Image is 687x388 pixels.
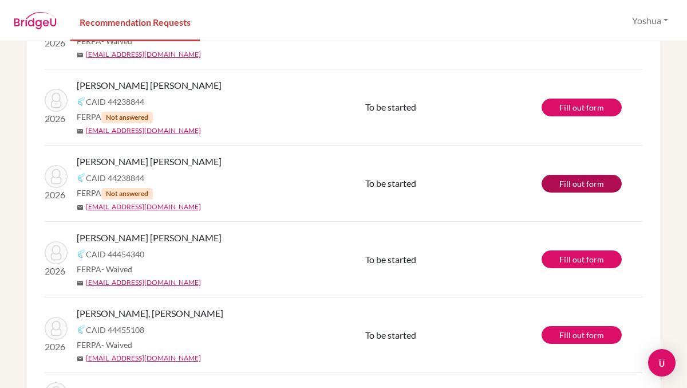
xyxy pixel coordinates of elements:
[77,35,132,47] span: FERPA
[77,249,86,258] img: Common App logo
[45,241,68,264] img: Kuhlmann Alvarado, Hannah
[86,277,201,288] a: [EMAIL_ADDRESS][DOMAIN_NAME]
[365,101,416,112] span: To be started
[77,187,153,199] span: FERPA
[77,325,86,334] img: Common App logo
[45,89,68,112] img: Matus Porras, Alejandro
[86,49,201,60] a: [EMAIL_ADDRESS][DOMAIN_NAME]
[45,264,68,278] p: 2026
[627,10,673,32] button: Yoshua
[77,52,84,58] span: mail
[77,307,223,320] span: [PERSON_NAME], [PERSON_NAME]
[45,36,68,50] p: 2026
[77,173,86,182] img: Common App logo
[77,280,84,287] span: mail
[77,128,84,135] span: mail
[365,330,416,340] span: To be started
[86,202,201,212] a: [EMAIL_ADDRESS][DOMAIN_NAME]
[101,340,132,350] span: - Waived
[542,250,622,268] a: Fill out form
[77,355,84,362] span: mail
[77,155,222,168] span: [PERSON_NAME] [PERSON_NAME]
[45,317,68,340] img: Zavala Cross, Miguel Ernesto
[542,175,622,193] a: Fill out form
[45,165,68,188] img: Matus Porras, Alejandro
[365,254,416,265] span: To be started
[86,324,144,336] span: CAID 44455108
[86,172,144,184] span: CAID 44238844
[86,126,201,136] a: [EMAIL_ADDRESS][DOMAIN_NAME]
[101,264,132,274] span: - Waived
[77,263,132,275] span: FERPA
[101,188,153,199] span: Not answered
[86,96,144,108] span: CAID 44238844
[77,97,86,106] img: Common App logo
[77,79,222,92] span: [PERSON_NAME] [PERSON_NAME]
[77,339,132,351] span: FERPA
[101,36,132,46] span: - Waived
[101,112,153,123] span: Not answered
[45,112,68,126] p: 2026
[86,353,201,363] a: [EMAIL_ADDRESS][DOMAIN_NAME]
[542,326,622,344] a: Fill out form
[45,188,68,202] p: 2026
[45,340,68,354] p: 2026
[86,248,144,260] span: CAID 44454340
[542,99,622,116] a: Fill out form
[70,2,200,41] a: Recommendation Requests
[77,111,153,123] span: FERPA
[77,231,222,245] span: [PERSON_NAME] [PERSON_NAME]
[77,204,84,211] span: mail
[14,12,57,29] img: BridgeU logo
[648,349,676,377] div: Open Intercom Messenger
[365,178,416,189] span: To be started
